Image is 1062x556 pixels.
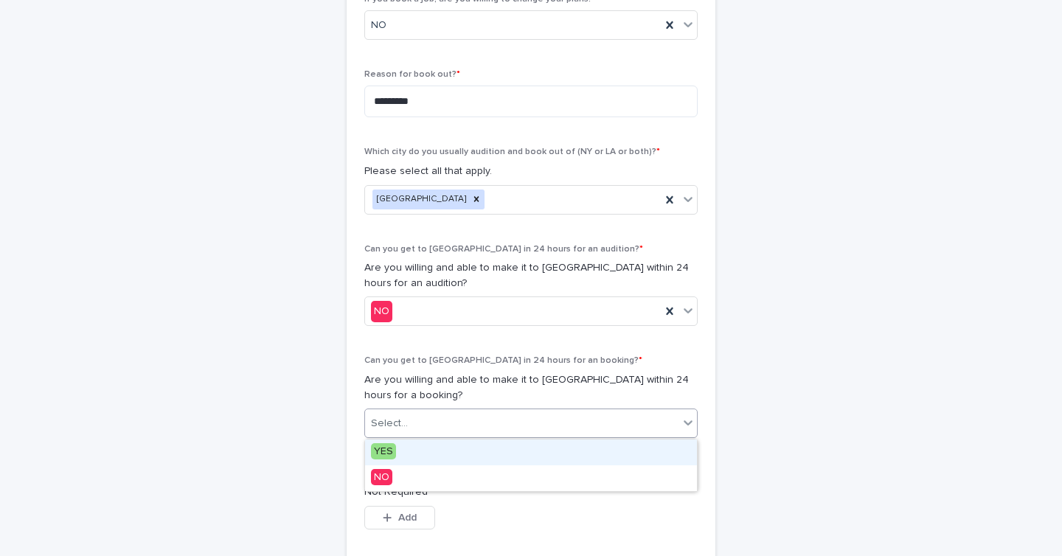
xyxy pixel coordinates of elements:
span: Reason for book out? [364,70,460,79]
span: NO [371,18,386,33]
span: YES [371,443,396,459]
span: Can you get to [GEOGRAPHIC_DATA] in 24 hours for an audition? [364,245,643,254]
span: NO [371,469,392,485]
p: Are you willing and able to make it to [GEOGRAPHIC_DATA] within 24 hours for an audition? [364,260,698,291]
button: Add [364,506,435,529]
span: Add [398,512,417,523]
p: Are you willing and able to make it to [GEOGRAPHIC_DATA] within 24 hours for a booking? [364,372,698,403]
div: YES [365,439,697,465]
span: Which city do you usually audition and book out of (NY or LA or both)? [364,147,660,156]
div: [GEOGRAPHIC_DATA] [372,190,468,209]
div: Select... [371,416,408,431]
span: Can you get to [GEOGRAPHIC_DATA] in 24 hours for an booking? [364,356,642,365]
div: NO [365,465,697,491]
div: NO [371,301,392,322]
p: Please select all that apply. [364,164,698,179]
p: Not Required [364,484,698,500]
